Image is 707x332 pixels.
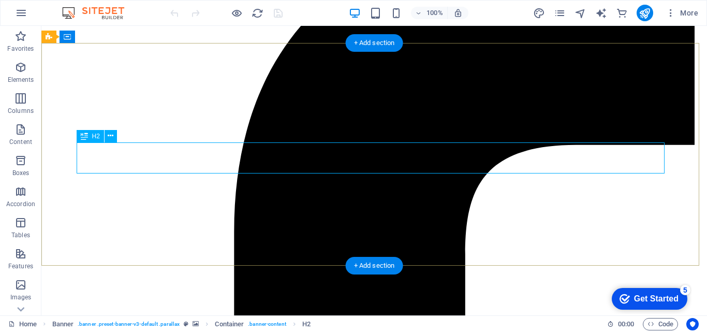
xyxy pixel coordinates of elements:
div: + Add section [346,257,403,275]
span: . banner-content [248,318,286,330]
i: Reload page [252,7,263,19]
p: Columns [8,107,34,115]
span: Click to select. Double-click to edit [302,318,311,330]
p: Favorites [7,45,34,53]
span: Code [647,318,673,330]
img: Editor Logo [60,7,137,19]
div: Get Started [31,11,75,21]
span: 00 00 [618,318,634,330]
i: Commerce [616,7,628,19]
span: More [666,8,698,18]
i: AI Writer [595,7,607,19]
div: 5 [77,2,87,12]
button: Click here to leave preview mode and continue editing [230,7,243,19]
span: Click to select. Double-click to edit [52,318,74,330]
p: Tables [11,231,30,239]
span: . banner .preset-banner-v3-default .parallax [78,318,180,330]
p: Elements [8,76,34,84]
div: + Add section [346,34,403,52]
p: Accordion [6,200,35,208]
p: Boxes [12,169,30,177]
i: This element contains a background [193,321,199,327]
button: 100% [411,7,448,19]
a: Click to cancel selection. Double-click to open Pages [8,318,37,330]
button: design [533,7,546,19]
h6: Session time [607,318,635,330]
span: : [625,320,627,328]
nav: breadcrumb [52,318,311,330]
i: Publish [639,7,651,19]
div: Get Started 5 items remaining, 0% complete [8,5,84,27]
i: On resize automatically adjust zoom level to fit chosen device. [453,8,463,18]
button: reload [251,7,263,19]
h6: 100% [426,7,443,19]
i: This element is a customizable preset [184,321,188,327]
i: Pages (Ctrl+Alt+S) [554,7,566,19]
button: publish [637,5,653,21]
button: commerce [616,7,628,19]
button: Code [643,318,678,330]
p: Images [10,293,32,301]
span: Click to select. Double-click to edit [215,318,244,330]
span: H2 [92,133,100,139]
button: text_generator [595,7,608,19]
button: pages [554,7,566,19]
button: More [661,5,702,21]
button: navigator [575,7,587,19]
i: Navigator [575,7,586,19]
p: Features [8,262,33,270]
p: Content [9,138,32,146]
button: Usercentrics [686,318,699,330]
